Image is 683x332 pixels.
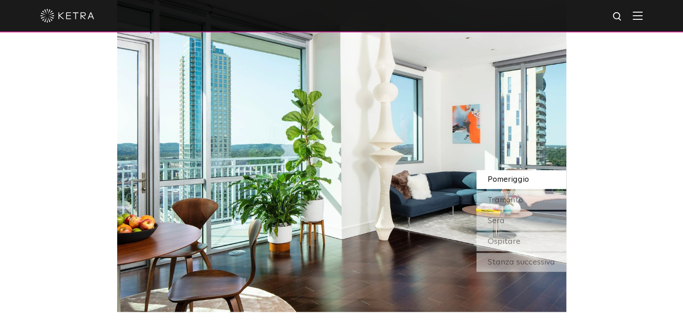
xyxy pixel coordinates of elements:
[488,196,523,204] font: Tramonto
[488,258,555,266] font: Stanza successiva
[40,9,94,22] img: ketra-logo-2019-bianco
[488,238,520,246] font: Ospitare
[612,11,623,22] img: icona di ricerca
[488,175,529,184] font: Pomeriggio
[633,11,643,20] img: Hamburger%20Nav.svg
[488,217,505,225] font: Sera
